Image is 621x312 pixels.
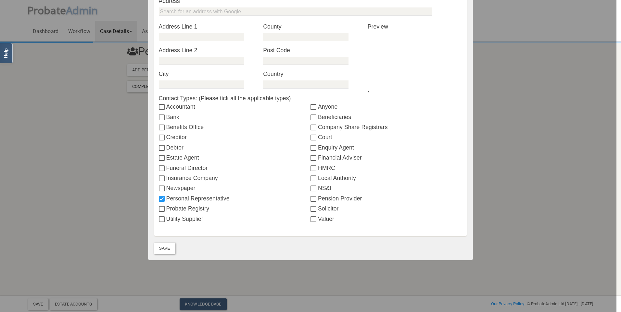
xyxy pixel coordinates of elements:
label: Insurance Company [159,174,310,182]
input: Estate Agent [159,156,166,161]
input: HMRC [310,166,318,171]
label: Local Authority [310,174,462,182]
input: Beneficiaries [310,115,318,120]
label: HMRC [310,164,462,172]
label: Creditor [159,133,310,141]
input: Anyone [310,105,318,110]
input: Enquiry Agent [310,146,318,151]
input: NS&I [310,186,318,191]
label: County [263,22,358,31]
label: Beneficiaries [310,113,462,121]
label: Address Line 1 [159,22,254,31]
div: , [363,22,467,94]
input: Accountant [159,105,166,110]
p: Preview [368,22,463,31]
input: Valuer [310,217,318,222]
label: Debtor [159,143,310,152]
label: Funeral Director [159,164,310,172]
input: Funeral Director [159,166,166,171]
label: Benefits Office [159,123,310,131]
input: Benefits Office [159,125,166,130]
input: Creditor [159,135,166,140]
label: NS&I [310,184,462,192]
label: Valuer [310,215,462,223]
label: Estate Agent [159,153,310,162]
label: Utility Supplier [159,215,310,223]
label: Post Code [263,46,358,54]
input: Personal Representative [159,197,166,202]
label: Company Share Registrars [310,123,462,131]
label: Solicitor [310,204,462,213]
input: Company Share Registrars [310,125,318,130]
label: City [159,70,254,78]
label: Contact Types: (Please tick all the applicable types) [159,94,463,102]
input: Pension Provider [310,197,318,202]
label: Country [263,70,358,78]
label: Court [310,133,462,141]
input: Utility Supplier [159,217,166,222]
label: Accountant [159,102,310,111]
input: Court [310,135,318,140]
label: Enquiry Agent [310,143,462,152]
label: Pension Provider [310,194,462,203]
input: Financial Adviser [310,156,318,161]
label: Newspaper [159,184,310,192]
label: Personal Representative [159,194,310,203]
label: Probate Registry [159,204,310,213]
input: Solicitor [310,207,318,212]
label: Anyone [310,102,462,111]
input: Bank [159,115,166,120]
input: Newspaper [159,186,166,191]
input: Local Authority [310,176,318,181]
input: Search for an address with Google [159,7,432,16]
input: Probate Registry [159,207,166,212]
input: Debtor [159,146,166,151]
label: Bank [159,113,310,121]
label: Address Line 2 [159,46,254,54]
button: Save [154,243,175,254]
input: Insurance Company [159,176,166,181]
label: Financial Adviser [310,153,462,162]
